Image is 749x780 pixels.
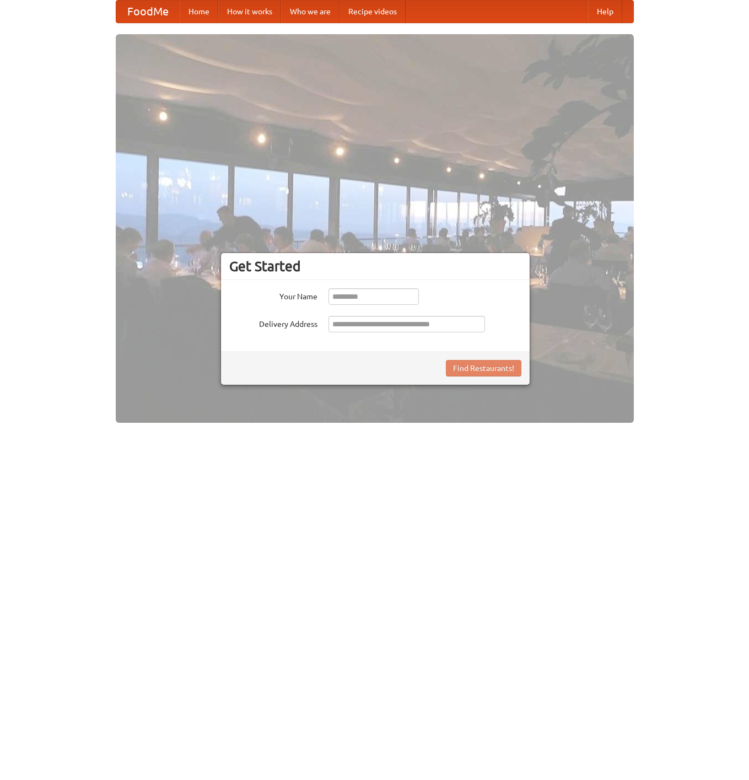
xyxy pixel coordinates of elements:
[229,258,521,275] h3: Get Started
[229,288,317,302] label: Your Name
[340,1,406,23] a: Recipe videos
[180,1,218,23] a: Home
[446,360,521,376] button: Find Restaurants!
[116,1,180,23] a: FoodMe
[218,1,281,23] a: How it works
[588,1,622,23] a: Help
[229,316,317,330] label: Delivery Address
[281,1,340,23] a: Who we are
